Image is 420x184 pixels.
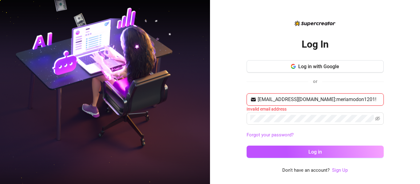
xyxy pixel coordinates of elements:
h2: Log In [302,38,329,51]
a: Forgot your password? [247,131,384,139]
input: Your email [258,96,380,103]
a: Sign Up [332,167,348,173]
span: Don't have an account? [282,167,330,174]
span: or [313,79,317,84]
div: Invalid email address [247,106,384,112]
span: Log in with Google [298,64,339,69]
span: eye-invisible [375,116,380,121]
span: Log in [308,149,322,155]
a: Forgot your password? [247,132,294,138]
button: Log in [247,146,384,158]
a: Sign Up [332,167,348,174]
button: Log in with Google [247,60,384,72]
img: logo-BBDzfeDw.svg [295,21,335,26]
